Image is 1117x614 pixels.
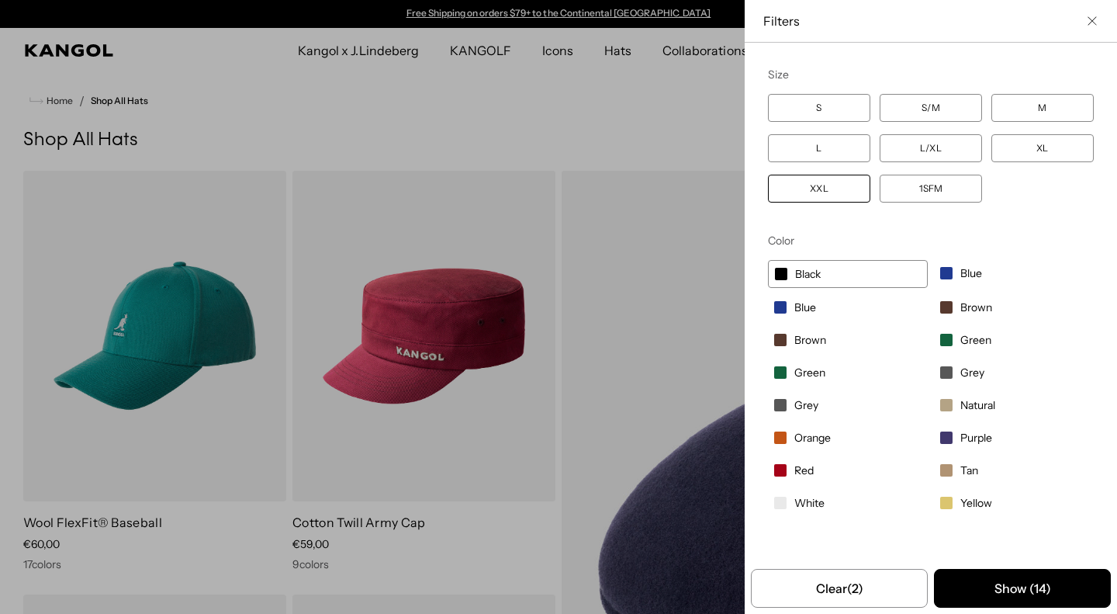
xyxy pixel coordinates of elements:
label: L [768,134,870,162]
span: Blue [794,300,816,314]
span: Filters [763,12,1080,29]
span: Purple [960,431,992,445]
span: Blue [960,266,982,280]
label: M [991,94,1094,122]
button: Apply selected filters [934,569,1111,608]
span: Orange [794,431,831,445]
div: Size [768,68,1094,82]
span: Black [795,267,821,281]
button: Remove all filters [751,569,928,608]
label: S/M [880,94,982,122]
span: Red [794,463,814,477]
label: XL [991,134,1094,162]
span: Green [960,333,991,347]
button: Close filter list [1086,15,1098,27]
span: Grey [794,398,818,412]
div: Color [768,234,1094,248]
span: Brown [960,300,992,314]
span: Natural [960,398,995,412]
span: Yellow [960,496,992,510]
label: 1SFM [880,175,982,203]
span: Grey [960,366,984,380]
label: L/XL [880,134,982,162]
label: XXL [768,175,870,203]
label: S [768,94,870,122]
span: Green [794,366,825,380]
span: White [794,496,825,510]
span: Brown [794,333,826,347]
span: Tan [960,463,978,477]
